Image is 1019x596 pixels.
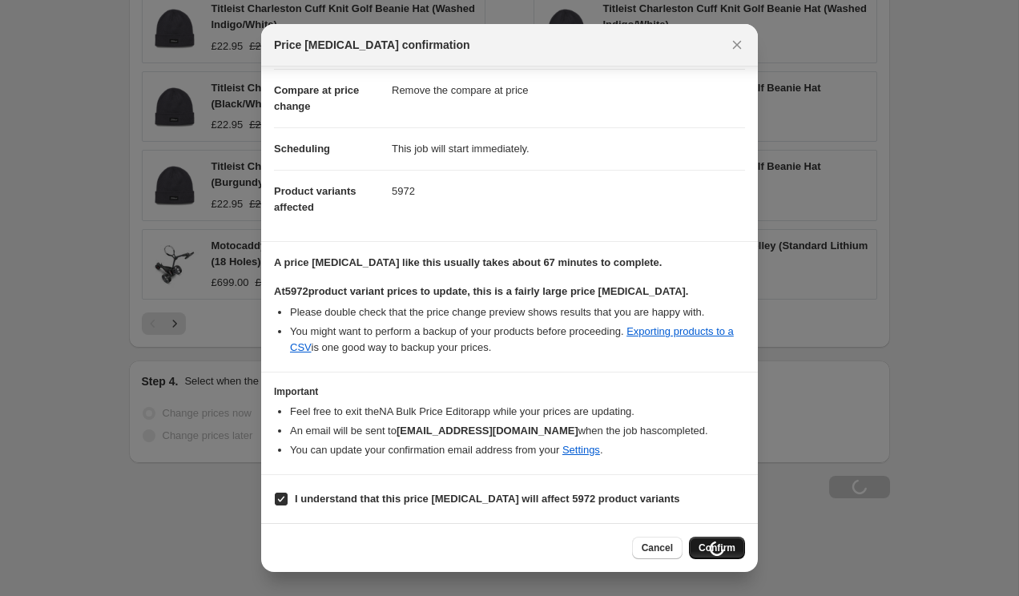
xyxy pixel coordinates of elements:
li: You might want to perform a backup of your products before proceeding. is one good way to backup ... [290,324,745,356]
button: Close [726,34,748,56]
dd: This job will start immediately. [392,127,745,170]
span: Compare at price change [274,84,359,112]
li: Please double check that the price change preview shows results that you are happy with. [290,304,745,320]
dd: Remove the compare at price [392,69,745,111]
a: Exporting products to a CSV [290,325,734,353]
dd: 5972 [392,170,745,212]
span: Scheduling [274,143,330,155]
h3: Important [274,385,745,398]
span: Product variants affected [274,185,356,213]
li: Feel free to exit the NA Bulk Price Editor app while your prices are updating. [290,404,745,420]
li: An email will be sent to when the job has completed . [290,423,745,439]
li: You can update your confirmation email address from your . [290,442,745,458]
b: At 5972 product variant prices to update, this is a fairly large price [MEDICAL_DATA]. [274,285,688,297]
b: A price [MEDICAL_DATA] like this usually takes about 67 minutes to complete. [274,256,662,268]
a: Settings [562,444,600,456]
b: [EMAIL_ADDRESS][DOMAIN_NAME] [397,425,578,437]
b: I understand that this price [MEDICAL_DATA] will affect 5972 product variants [295,493,680,505]
button: Cancel [632,537,683,559]
span: Price [MEDICAL_DATA] confirmation [274,37,470,53]
span: Cancel [642,542,673,554]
